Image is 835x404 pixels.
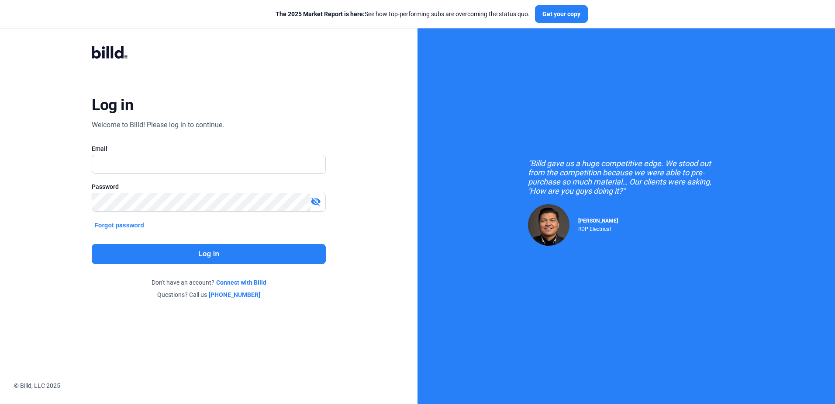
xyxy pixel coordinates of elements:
div: Log in [92,95,133,115]
img: Raul Pacheco [528,204,569,246]
div: See how top-performing subs are overcoming the status quo. [276,10,530,18]
div: Email [92,144,325,153]
mat-icon: visibility_off [311,196,321,207]
div: Don't have an account? [92,278,325,287]
span: [PERSON_NAME] [578,218,618,224]
div: Questions? Call us [92,290,325,299]
a: [PHONE_NUMBER] [209,290,260,299]
div: RDP Electrical [578,224,618,232]
button: Forgot password [92,220,147,230]
button: Get your copy [535,5,588,23]
span: The 2025 Market Report is here: [276,10,365,17]
button: Log in [92,244,325,264]
div: Welcome to Billd! Please log in to continue. [92,120,224,130]
a: Connect with Billd [216,278,266,287]
div: "Billd gave us a huge competitive edge. We stood out from the competition because we were able to... [528,159,725,195]
div: Password [92,182,325,191]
